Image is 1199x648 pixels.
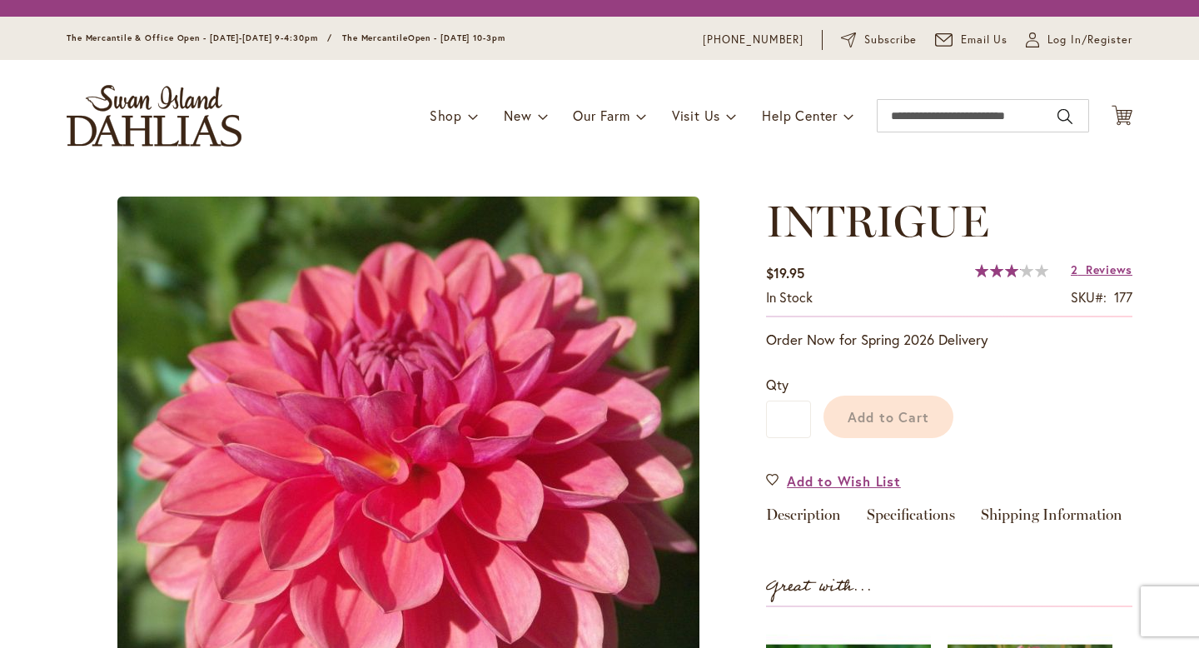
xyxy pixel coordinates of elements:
span: Subscribe [864,32,917,48]
a: Add to Wish List [766,471,901,491]
span: Visit Us [672,107,720,124]
a: Specifications [867,507,955,531]
span: The Mercantile & Office Open - [DATE]-[DATE] 9-4:30pm / The Mercantile [67,32,408,43]
div: 177 [1114,288,1132,307]
a: Log In/Register [1026,32,1132,48]
span: $19.95 [766,264,804,282]
a: Shipping Information [981,507,1122,531]
span: Add to Wish List [787,471,901,491]
span: Qty [766,376,789,393]
a: Description [766,507,841,531]
a: store logo [67,85,241,147]
a: 2 Reviews [1071,262,1132,277]
span: Open - [DATE] 10-3pm [408,32,505,43]
span: INTRIGUE [766,195,989,247]
a: [PHONE_NUMBER] [703,32,803,48]
span: Help Center [762,107,838,124]
span: Our Farm [573,107,629,124]
span: Email Us [961,32,1008,48]
a: Email Us [935,32,1008,48]
span: Log In/Register [1047,32,1132,48]
div: 63% [975,264,1048,277]
p: Order Now for Spring 2026 Delivery [766,330,1132,350]
strong: Great with... [766,573,873,601]
iframe: Launch Accessibility Center [12,589,59,636]
strong: SKU [1071,288,1107,306]
button: Search [1057,103,1072,130]
div: Availability [766,288,813,307]
span: New [504,107,531,124]
span: In stock [766,288,813,306]
span: Reviews [1086,262,1132,277]
a: Subscribe [841,32,917,48]
div: Detailed Product Info [766,507,1132,531]
span: 2 [1071,262,1078,277]
span: Shop [430,107,462,124]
